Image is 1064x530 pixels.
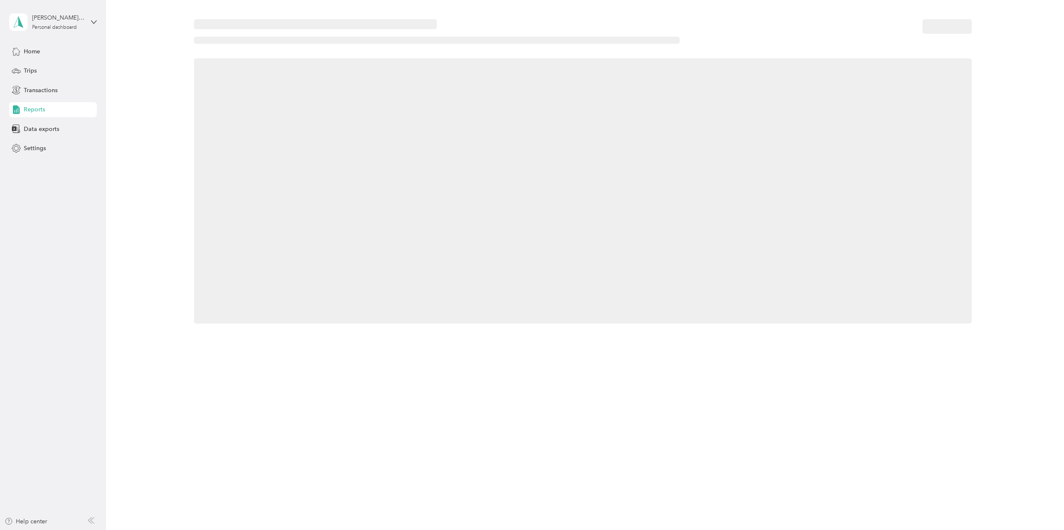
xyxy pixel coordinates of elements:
div: [PERSON_NAME][EMAIL_ADDRESS][PERSON_NAME][DOMAIN_NAME] [32,13,84,22]
div: Personal dashboard [32,25,77,30]
button: Help center [5,517,47,526]
span: Home [24,47,40,56]
span: Trips [24,66,37,75]
span: Transactions [24,86,58,95]
span: Data exports [24,125,59,133]
span: Reports [24,105,45,114]
iframe: Everlance-gr Chat Button Frame [1017,483,1064,530]
span: Settings [24,144,46,153]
